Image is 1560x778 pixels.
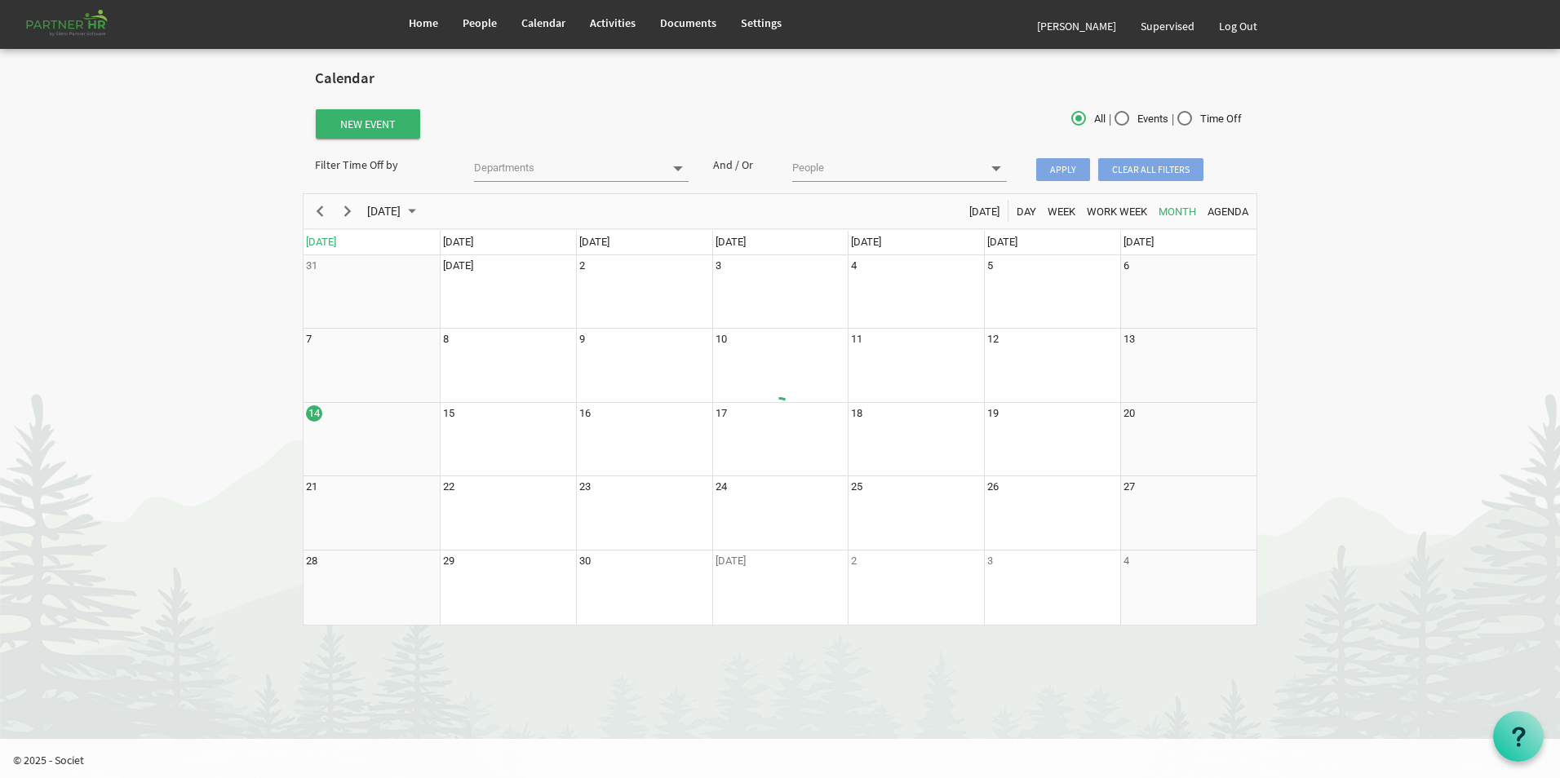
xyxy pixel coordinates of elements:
[521,15,565,30] span: Calendar
[316,109,420,139] button: New Event
[1036,158,1090,181] span: Apply
[315,70,1245,87] h2: Calendar
[463,15,497,30] span: People
[660,15,716,30] span: Documents
[474,157,663,179] input: Departments
[590,15,636,30] span: Activities
[741,15,782,30] span: Settings
[1098,158,1203,181] span: Clear all filters
[939,108,1257,131] div: | |
[303,193,1257,625] schedule: of September 2025
[1071,112,1106,126] span: All
[792,157,981,179] input: People
[1128,3,1207,49] a: Supervised
[1115,112,1168,126] span: Events
[1177,112,1242,126] span: Time Off
[409,15,438,30] span: Home
[303,157,462,173] div: Filter Time Off by
[701,157,781,173] div: And / Or
[13,752,1560,768] p: © 2025 - Societ
[1141,19,1194,33] span: Supervised
[1207,3,1270,49] a: Log Out
[1025,3,1128,49] a: [PERSON_NAME]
